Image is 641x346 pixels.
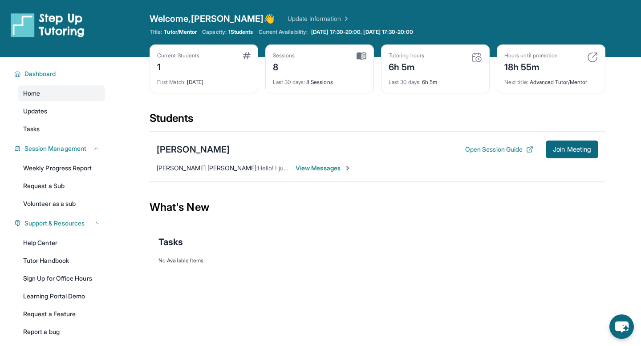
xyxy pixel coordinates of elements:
[389,73,482,86] div: 6h 5m
[150,111,605,131] div: Students
[24,69,56,78] span: Dashboard
[18,121,105,137] a: Tasks
[164,28,197,36] span: Tutor/Mentor
[504,52,558,59] div: Hours until promotion
[258,164,602,172] span: Hello! I just wanted to send out a quick reminder that our session is scheduled [DATE] at 630pm-7...
[24,144,86,153] span: Session Management
[24,219,85,228] span: Support & Resources
[341,14,350,23] img: Chevron Right
[18,306,105,322] a: Request a Feature
[150,28,162,36] span: Title:
[18,85,105,101] a: Home
[157,59,199,73] div: 1
[23,89,40,98] span: Home
[18,235,105,251] a: Help Center
[18,196,105,212] a: Volunteer as a sub
[273,73,366,86] div: 8 Sessions
[504,73,598,86] div: Advanced Tutor/Mentor
[150,188,605,227] div: What's New
[157,79,186,85] span: First Match :
[389,59,424,73] div: 6h 5m
[23,125,40,133] span: Tasks
[471,52,482,63] img: card
[553,147,591,152] span: Join Meeting
[288,14,350,23] a: Update Information
[587,52,598,63] img: card
[18,103,105,119] a: Updates
[18,178,105,194] a: Request a Sub
[609,314,634,339] button: chat-button
[21,219,100,228] button: Support & Resources
[357,52,366,60] img: card
[18,160,105,176] a: Weekly Progress Report
[309,28,415,36] a: [DATE] 17:30-20:00, [DATE] 17:30-20:00
[273,52,295,59] div: Sessions
[18,270,105,286] a: Sign Up for Office Hours
[21,144,100,153] button: Session Management
[202,28,227,36] span: Capacity:
[158,236,183,248] span: Tasks
[465,145,533,154] button: Open Session Guide
[504,79,528,85] span: Next title :
[150,12,275,25] span: Welcome, [PERSON_NAME] 👋
[18,324,105,340] a: Report a bug
[344,165,351,172] img: Chevron-Right
[504,59,558,73] div: 18h 55m
[157,52,199,59] div: Current Students
[259,28,308,36] span: Current Availability:
[311,28,413,36] span: [DATE] 17:30-20:00, [DATE] 17:30-20:00
[18,253,105,269] a: Tutor Handbook
[296,164,351,173] span: View Messages
[157,164,258,172] span: [PERSON_NAME] [PERSON_NAME] :
[157,143,230,156] div: [PERSON_NAME]
[23,107,48,116] span: Updates
[273,59,295,73] div: 8
[243,52,251,59] img: card
[389,79,421,85] span: Last 30 days :
[18,288,105,304] a: Learning Portal Demo
[273,79,305,85] span: Last 30 days :
[389,52,424,59] div: Tutoring hours
[11,12,85,37] img: logo
[546,141,598,158] button: Join Meeting
[158,257,596,264] div: No Available Items
[157,73,251,86] div: [DATE]
[21,69,100,78] button: Dashboard
[228,28,253,36] span: 1 Students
